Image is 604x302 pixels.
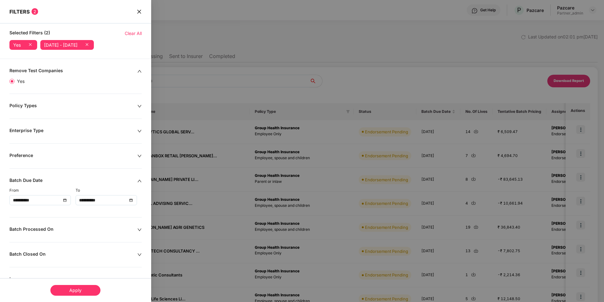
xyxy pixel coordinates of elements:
span: down [137,154,142,158]
div: Apply [50,285,100,296]
div: Enterprise Type [9,128,137,135]
span: Selected Filters (2) [9,30,50,37]
span: close [137,8,142,15]
div: Remove Test Companies [9,68,137,75]
span: down [137,104,142,108]
div: Preference [9,153,137,160]
div: Insurer [9,276,137,283]
span: up [137,179,142,183]
span: up [137,69,142,73]
div: [DATE] - [DATE] [44,43,77,48]
div: From [9,188,76,194]
span: down [137,129,142,133]
span: down [137,253,142,257]
span: Clear All [125,30,142,37]
div: Batch Due Date [9,177,137,184]
div: To [76,188,142,194]
span: FILTERS [9,9,30,15]
span: down [137,228,142,232]
span: down [137,277,142,282]
div: Batch Closed On [9,251,137,258]
div: Yes [13,43,21,48]
span: Yes [14,78,27,85]
div: Batch Processed On [9,226,137,233]
span: 2 [31,8,38,15]
div: Policy Types [9,103,137,110]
